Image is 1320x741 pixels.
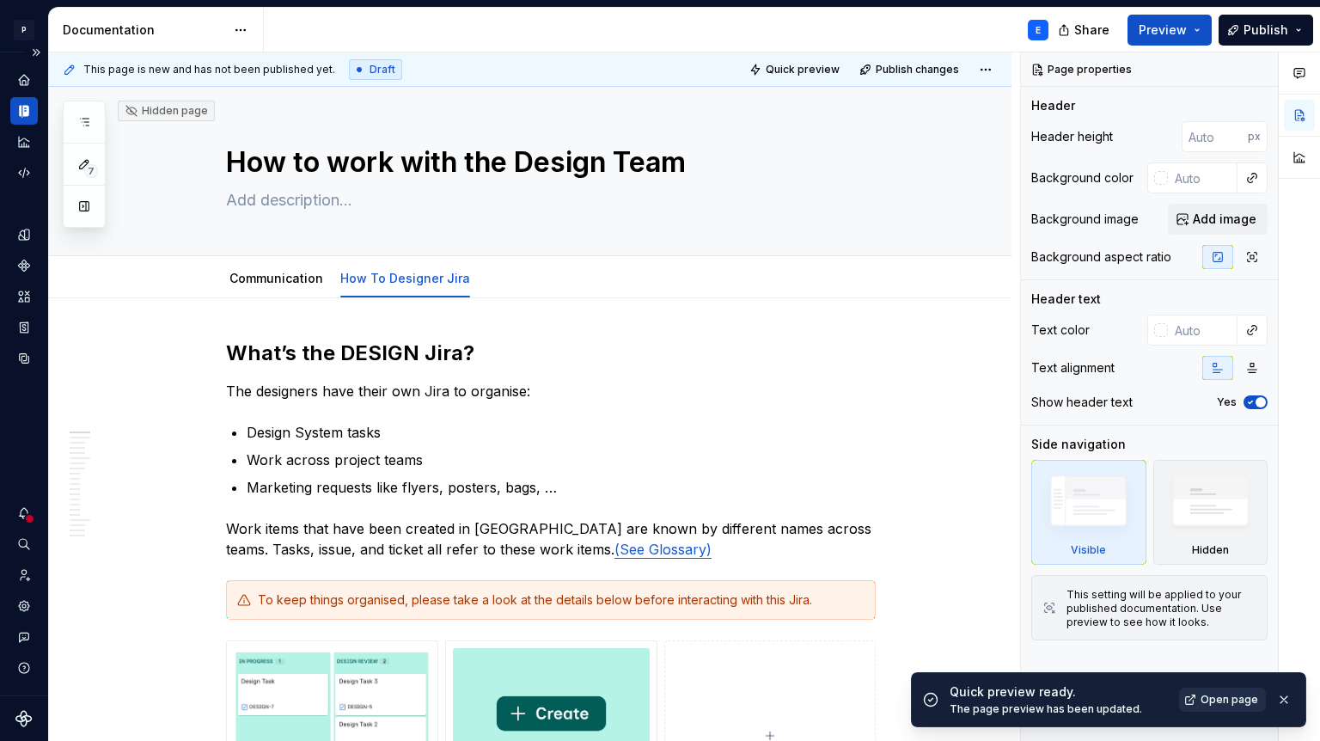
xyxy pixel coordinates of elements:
[10,499,38,527] button: Notifications
[1168,204,1268,235] button: Add image
[223,142,872,183] textarea: How to work with the Design Team
[84,164,98,178] span: 7
[229,271,323,285] a: Communication
[247,422,876,443] p: Design System tasks
[1031,394,1133,411] div: Show header text
[1201,693,1258,707] span: Open page
[10,128,38,156] a: Analytics
[614,541,712,558] a: (See Glossary)
[125,104,208,118] div: Hidden page
[950,683,1169,701] div: Quick preview ready.
[10,66,38,94] a: Home
[10,252,38,279] a: Components
[370,63,395,77] span: Draft
[1031,460,1146,565] div: Visible
[1031,359,1115,377] div: Text alignment
[1031,291,1101,308] div: Header text
[83,63,335,77] span: This page is new and has not been published yet.
[10,530,38,558] button: Search ⌘K
[333,260,477,296] div: How To Designer Jira
[10,623,38,651] button: Contact support
[10,561,38,589] a: Invite team
[1153,460,1268,565] div: Hidden
[223,260,330,296] div: Communication
[3,11,45,48] button: P
[1139,21,1187,39] span: Preview
[1168,162,1237,193] input: Auto
[1031,128,1113,145] div: Header height
[744,58,847,82] button: Quick preview
[10,314,38,341] a: Storybook stories
[1168,315,1237,346] input: Auto
[1193,211,1256,228] span: Add image
[10,97,38,125] a: Documentation
[1031,97,1075,114] div: Header
[1074,21,1109,39] span: Share
[1217,395,1237,409] label: Yes
[1244,21,1288,39] span: Publish
[1219,15,1313,46] button: Publish
[1031,211,1139,228] div: Background image
[63,21,225,39] div: Documentation
[226,340,876,367] h2: What’s the DESIGN Jira?
[1031,322,1090,339] div: Text color
[24,40,48,64] button: Expand sidebar
[247,450,876,470] p: Work across project teams
[1179,688,1266,712] a: Open page
[10,345,38,372] a: Data sources
[340,271,470,285] a: How To Designer Jira
[258,591,865,609] div: To keep things organised, please take a look at the details below before interacting with this Jira.
[10,221,38,248] a: Design tokens
[766,63,840,77] span: Quick preview
[10,592,38,620] a: Settings
[1031,248,1171,266] div: Background aspect ratio
[10,283,38,310] a: Assets
[226,381,876,401] p: The designers have their own Jira to organise:
[1182,121,1248,152] input: Auto
[10,159,38,187] a: Code automation
[1031,436,1126,453] div: Side navigation
[1066,588,1256,629] div: This setting will be applied to your published documentation. Use preview to see how it looks.
[950,702,1169,716] div: The page preview has been updated.
[1049,15,1121,46] button: Share
[1248,130,1261,144] p: px
[1071,543,1106,557] div: Visible
[1192,543,1229,557] div: Hidden
[1127,15,1212,46] button: Preview
[854,58,967,82] button: Publish changes
[1031,169,1134,187] div: Background color
[14,20,34,40] div: P
[15,710,33,727] svg: Supernova Logo
[247,477,876,498] p: Marketing requests like flyers, posters, bags, …
[1036,23,1041,37] div: E
[876,63,959,77] span: Publish changes
[226,518,876,560] p: Work items that have been created in [GEOGRAPHIC_DATA] are known by different names across teams....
